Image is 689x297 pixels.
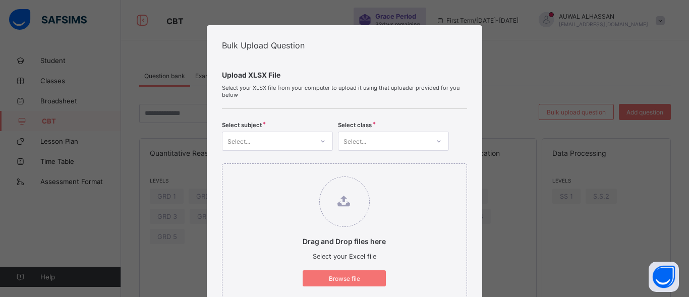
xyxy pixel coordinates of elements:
[222,71,467,79] span: Upload XLSX File
[313,253,376,260] span: Select your Excel file
[222,40,305,50] span: Bulk Upload Question
[343,132,366,151] div: Select...
[338,122,372,129] span: Select class
[303,237,386,246] p: Drag and Drop files here
[310,275,378,282] span: Browse file
[222,84,467,98] span: Select your XLSX file from your computer to upload it using that uploader provided for you below
[649,262,679,292] button: Open asap
[227,132,250,151] div: Select...
[222,122,262,129] span: Select subject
